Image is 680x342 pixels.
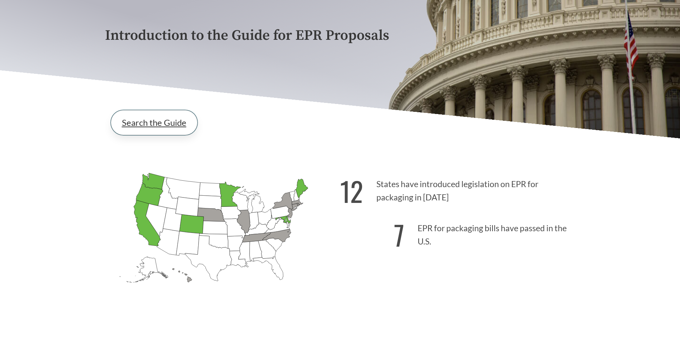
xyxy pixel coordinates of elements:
[111,110,198,135] a: Search the Guide
[340,171,363,211] strong: 12
[340,211,575,255] p: EPR for packaging bills have passed in the U.S.
[394,215,404,255] strong: 7
[340,167,575,211] p: States have introduced legislation on EPR for packaging in [DATE]
[105,28,575,44] p: Introduction to the Guide for EPR Proposals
